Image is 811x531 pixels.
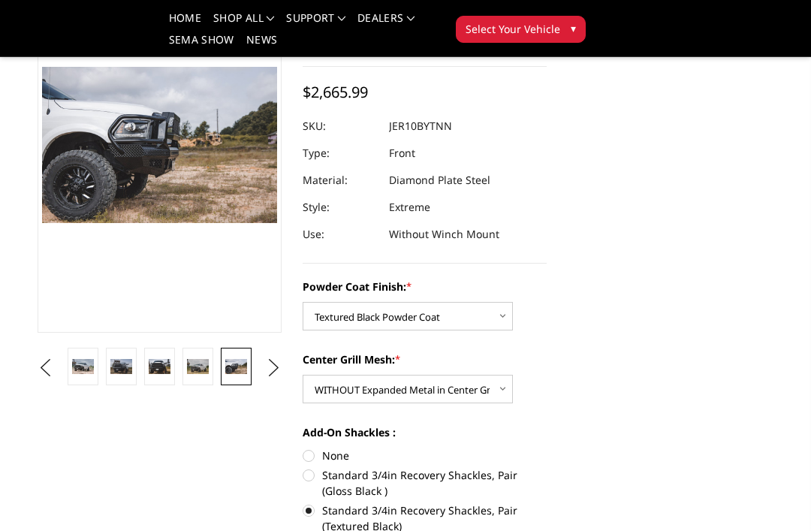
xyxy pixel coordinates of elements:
a: Home [169,13,201,35]
label: Standard 3/4in Recovery Shackles, Pair (Gloss Black ) [303,467,547,499]
button: Previous [34,357,56,379]
a: Dealers [357,13,415,35]
label: Add-On Shackles : [303,424,547,440]
dd: Extreme [389,194,430,221]
dt: Style: [303,194,378,221]
button: Next [263,357,285,379]
a: Support [286,13,345,35]
span: Select Your Vehicle [466,21,560,37]
button: Select Your Vehicle [456,16,586,43]
img: 2010-2018 Ram 2500-3500 - FT Series - Extreme Front Bumper [187,359,209,373]
dt: Type: [303,140,378,167]
dd: Without Winch Mount [389,221,499,248]
a: SEMA Show [169,35,234,56]
dt: Material: [303,167,378,194]
span: ▾ [571,20,576,36]
dd: Front [389,140,415,167]
dd: JER10BYTNN [389,113,452,140]
iframe: Chat Widget [736,459,811,531]
span: $2,665.99 [303,82,368,102]
img: 2010-2018 Ram 2500-3500 - FT Series - Extreme Front Bumper [149,359,170,373]
dd: Diamond Plate Steel [389,167,490,194]
a: shop all [213,13,274,35]
img: 2010-2018 Ram 2500-3500 - FT Series - Extreme Front Bumper [225,359,247,373]
label: Powder Coat Finish: [303,279,547,294]
dt: Use: [303,221,378,248]
label: Center Grill Mesh: [303,351,547,367]
a: News [246,35,277,56]
a: Write a Review [303,44,368,58]
label: None [303,448,547,463]
img: 2010-2018 Ram 2500-3500 - FT Series - Extreme Front Bumper [110,359,132,373]
dt: SKU: [303,113,378,140]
